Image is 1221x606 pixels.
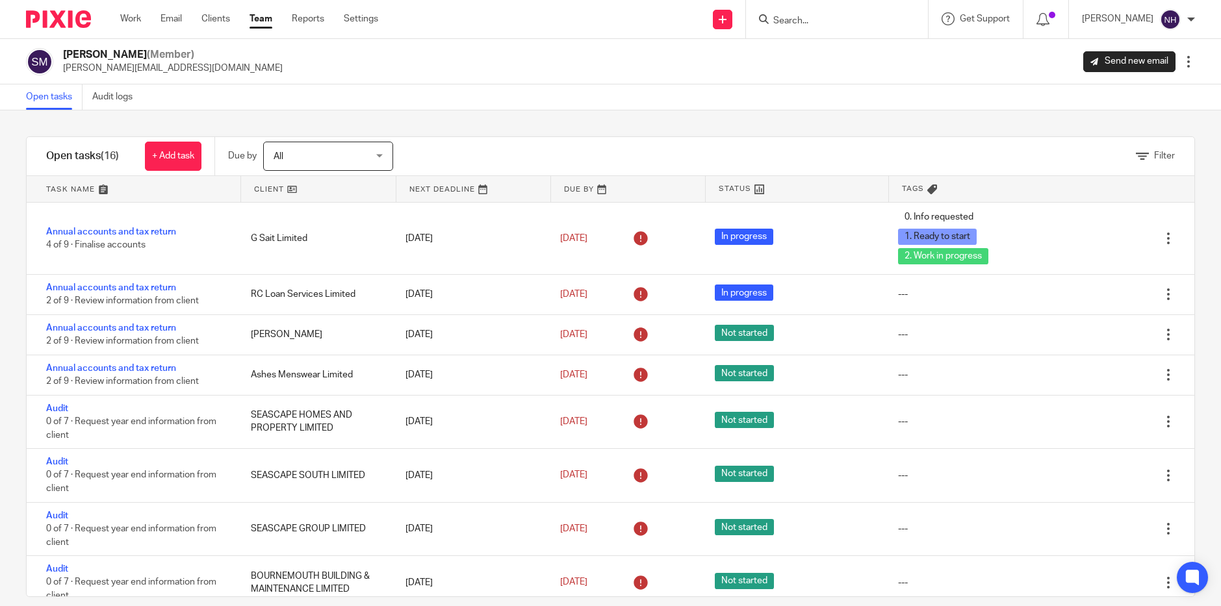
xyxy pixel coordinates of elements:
a: + Add task [145,142,201,171]
a: Team [250,12,272,25]
span: 0. Info requested [898,209,980,225]
p: Due by [228,149,257,162]
div: --- [898,522,908,535]
div: [DATE] [392,409,547,435]
span: 1. Ready to start [898,229,977,245]
span: Status [719,183,751,194]
a: Annual accounts and tax return [46,227,176,236]
div: RC Loan Services Limited [238,281,392,307]
a: Send new email [1083,51,1176,72]
span: [DATE] [560,417,587,426]
div: SEASCAPE SOUTH LIMITED [238,462,392,488]
a: Work [120,12,141,25]
h1: Open tasks [46,149,119,163]
span: 2 of 9 · Review information from client [46,377,199,386]
span: 0 of 7 · Request year end information from client [46,417,216,440]
a: Annual accounts and tax return [46,364,176,373]
h2: [PERSON_NAME] [63,48,283,62]
span: 2 of 9 · Review information from client [46,336,199,346]
span: 2. Work in progress [898,248,988,264]
a: Audit [46,404,68,413]
span: All [274,152,283,161]
div: [DATE] [392,570,547,596]
a: Annual accounts and tax return [46,323,176,333]
a: Audit [46,511,68,520]
div: [PERSON_NAME] [238,322,392,347]
div: --- [898,469,908,482]
div: G Sait Limited [238,225,392,251]
span: (Member) [147,49,194,60]
a: Clients [201,12,230,25]
span: [DATE] [560,578,587,587]
div: --- [898,415,908,428]
span: 4 of 9 · Finalise accounts [46,240,146,249]
div: --- [898,368,908,381]
a: Audit [46,457,68,466]
span: Get Support [960,14,1010,23]
span: [DATE] [560,234,587,243]
span: Filter [1154,151,1175,160]
div: [DATE] [392,516,547,542]
img: Pixie [26,10,91,28]
a: Audit [46,564,68,574]
span: Not started [715,365,774,381]
span: 0 of 7 · Request year end information from client [46,471,216,494]
a: Audit logs [92,84,142,110]
span: Not started [715,412,774,428]
span: [DATE] [560,471,587,480]
span: 0 of 7 · Request year end information from client [46,524,216,547]
a: Open tasks [26,84,83,110]
span: [DATE] [560,330,587,339]
div: BOURNEMOUTH BUILDING & MAINTENANCE LIMITED [238,563,392,603]
div: [DATE] [392,362,547,388]
a: Email [161,12,182,25]
span: Not started [715,519,774,535]
img: svg%3E [26,48,53,75]
input: Search [772,16,889,27]
span: Tags [902,183,924,194]
span: Not started [715,466,774,482]
span: [DATE] [560,370,587,379]
span: Not started [715,573,774,589]
a: Annual accounts and tax return [46,283,176,292]
span: In progress [715,229,773,245]
span: 0 of 7 · Request year end information from client [46,578,216,601]
img: svg%3E [1160,9,1181,30]
div: [DATE] [392,281,547,307]
div: --- [898,576,908,589]
span: (16) [101,151,119,161]
span: Not started [715,325,774,341]
div: SEASCAPE HOMES AND PROPERTY LIMITED [238,402,392,442]
div: Ashes Menswear Limited [238,362,392,388]
p: [PERSON_NAME][EMAIL_ADDRESS][DOMAIN_NAME] [63,62,283,75]
a: Reports [292,12,324,25]
span: [DATE] [560,290,587,299]
a: Settings [344,12,378,25]
div: SEASCAPE GROUP LIMITED [238,516,392,542]
p: [PERSON_NAME] [1082,12,1153,25]
span: 2 of 9 · Review information from client [46,297,199,306]
div: [DATE] [392,225,547,251]
span: [DATE] [560,524,587,533]
span: In progress [715,284,773,301]
div: --- [898,288,908,301]
div: [DATE] [392,322,547,347]
div: [DATE] [392,462,547,488]
div: --- [898,328,908,341]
